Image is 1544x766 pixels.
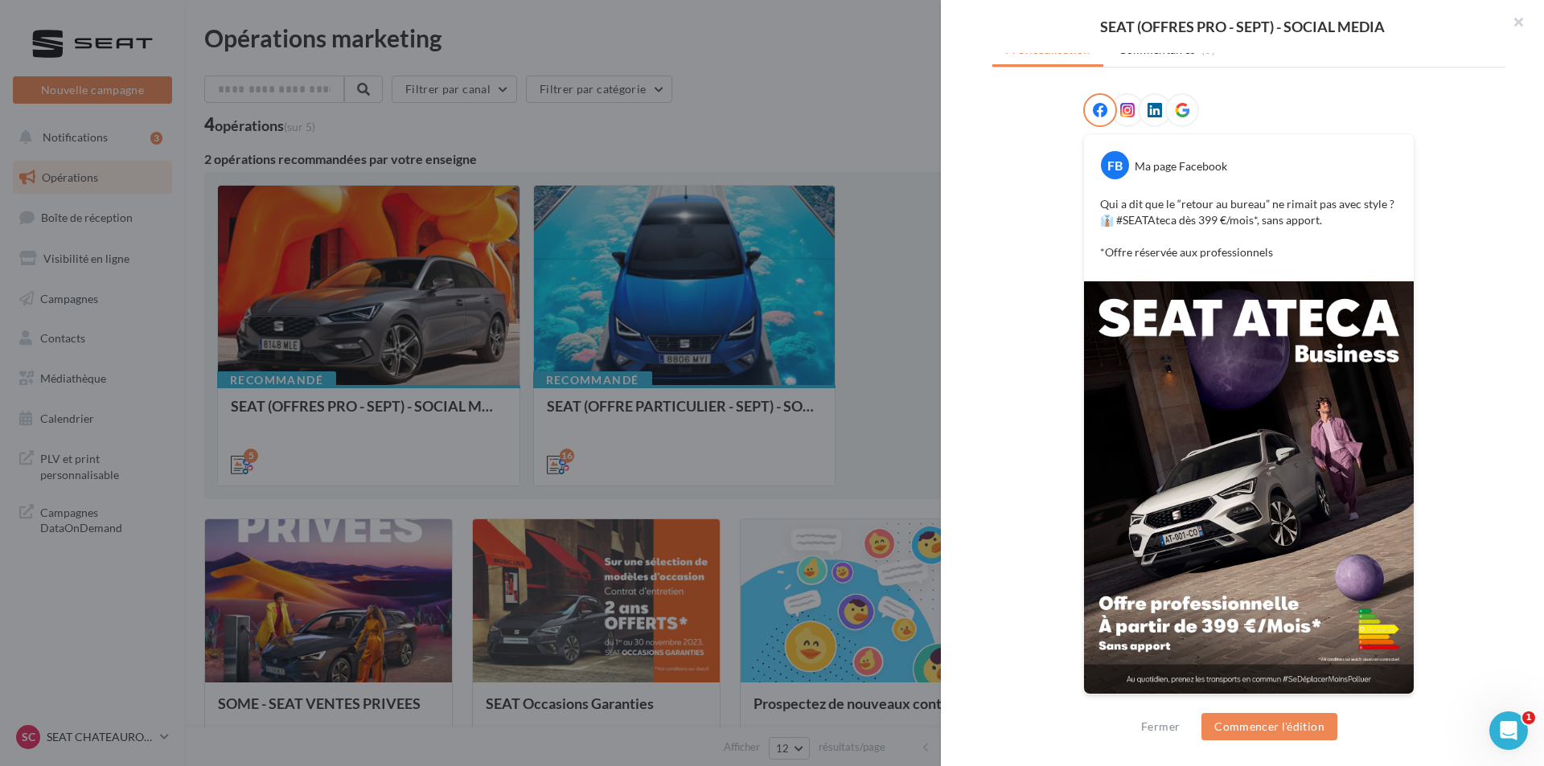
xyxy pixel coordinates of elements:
[1522,711,1535,724] span: 1
[1101,151,1129,179] div: FB
[1135,158,1227,174] div: Ma page Facebook
[967,19,1518,34] div: SEAT (OFFRES PRO - SEPT) - SOCIAL MEDIA
[1100,196,1398,260] p: Qui a dit que le “retour au bureau” ne rimait pas avec style ? 👔 #SEATAteca dès 399 €/mois*, sans...
[1135,717,1186,736] button: Fermer
[1201,713,1337,740] button: Commencer l'édition
[1083,694,1415,715] div: La prévisualisation est non-contractuelle
[1489,711,1528,750] iframe: Intercom live chat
